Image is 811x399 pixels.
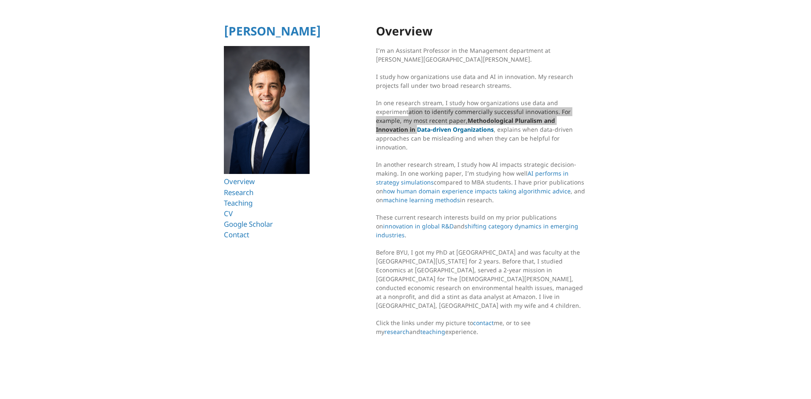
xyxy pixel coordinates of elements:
a: teaching [420,328,445,336]
a: Research [224,187,253,197]
h1: Overview [376,24,587,38]
a: Contact [224,230,249,239]
a: shifting category dynamics in emerging industries [376,222,578,239]
p: In another research stream, I study how AI impacts strategic decision-making. In one working pape... [376,160,587,204]
a: AI performs in strategy simulations [376,169,569,186]
p: Click the links under my picture to me, or to see my and experience. [376,318,587,336]
p: I study how organizations use data and AI in innovation. My research projects fall under two broa... [376,72,587,90]
a: machine learning methods [383,196,460,204]
a: research [384,328,409,336]
a: Google Scholar [224,219,273,229]
p: Before BYU, I got my PhD at [GEOGRAPHIC_DATA] and was faculty at the [GEOGRAPHIC_DATA][US_STATE] ... [376,248,587,310]
a: innovation in global R&D [383,222,454,230]
a: Methodological Pluralism and Innovation in Data-driven Organizations [376,117,555,133]
a: CV [224,209,233,218]
a: Overview [224,176,255,186]
p: In one research stream, I study how organizations use data and experimentation to identify commer... [376,98,587,152]
p: I’m an Assistant Professor in the Management department at [PERSON_NAME][GEOGRAPHIC_DATA][PERSON_... [376,46,587,64]
a: contact [473,319,494,327]
img: Ryan T Allen HBS [224,46,310,174]
a: Teaching [224,198,253,208]
p: These current research interests build on my prior publications on and . [376,213,587,239]
a: [PERSON_NAME] [224,23,321,39]
a: how human domain experience impacts taking algorithmic advice [383,187,571,195]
